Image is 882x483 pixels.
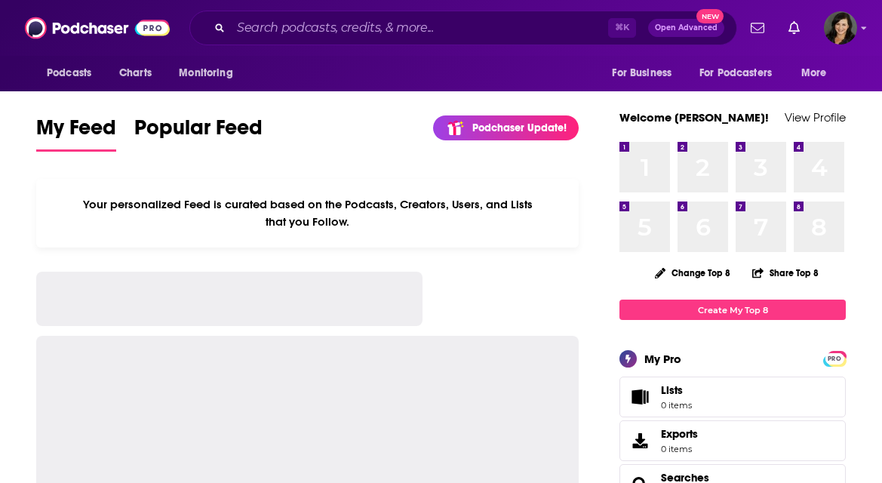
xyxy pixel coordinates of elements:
button: open menu [690,59,794,88]
span: Open Advanced [655,24,718,32]
a: Show notifications dropdown [782,15,806,41]
span: Exports [661,427,698,441]
input: Search podcasts, credits, & more... [231,16,608,40]
span: For Podcasters [699,63,772,84]
span: For Business [612,63,671,84]
span: Exports [625,430,655,451]
span: Popular Feed [134,115,263,149]
a: Show notifications dropdown [745,15,770,41]
div: Search podcasts, credits, & more... [189,11,737,45]
a: My Feed [36,115,116,152]
img: Podchaser - Follow, Share and Rate Podcasts [25,14,170,42]
span: 0 items [661,444,698,454]
a: View Profile [785,110,846,125]
button: Share Top 8 [751,258,819,288]
span: Charts [119,63,152,84]
a: PRO [825,352,844,364]
button: open menu [791,59,846,88]
span: 0 items [661,400,692,411]
span: Podcasts [47,63,91,84]
span: My Feed [36,115,116,149]
a: Exports [619,420,846,461]
span: Lists [625,386,655,408]
span: New [696,9,724,23]
button: Change Top 8 [646,263,739,282]
span: Lists [661,383,692,397]
button: open menu [168,59,252,88]
img: User Profile [824,11,857,45]
div: Your personalized Feed is curated based on the Podcasts, Creators, Users, and Lists that you Follow. [36,179,579,248]
span: More [801,63,827,84]
span: Monitoring [179,63,232,84]
a: Lists [619,377,846,417]
button: open menu [36,59,111,88]
a: Welcome [PERSON_NAME]! [619,110,769,125]
button: open menu [601,59,690,88]
button: Show profile menu [824,11,857,45]
a: Create My Top 8 [619,300,846,320]
span: ⌘ K [608,18,636,38]
a: Charts [109,59,161,88]
a: Popular Feed [134,115,263,152]
span: PRO [825,353,844,365]
button: Open AdvancedNew [648,19,724,37]
div: My Pro [644,352,681,366]
span: Lists [661,383,683,397]
p: Podchaser Update! [472,122,567,134]
span: Logged in as ShannonLeighKeenan [824,11,857,45]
